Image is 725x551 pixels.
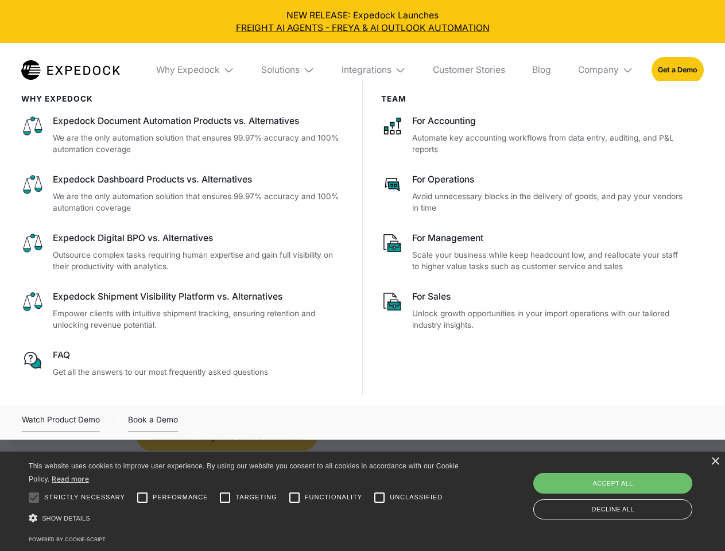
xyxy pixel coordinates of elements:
p: We are the only automation solution that ensures 99.97% accuracy and 100% automation coverage [53,132,344,156]
a: FAQGet all the answers to our most frequently asked questions [21,349,344,378]
p: Get all the answers to our most frequently asked questions [53,366,344,378]
a: Get a Demo [652,57,704,83]
div: Solutions [253,43,324,97]
span: Strictly necessary [44,492,125,502]
div: Company [569,43,642,97]
div: For Accounting [412,115,685,127]
span: Targeting [235,492,277,502]
span: Unclassified [390,492,443,502]
div: Expedock Digital BPO vs. Alternatives [53,232,344,245]
a: Book a Demo [128,413,178,432]
div: For Management [412,232,685,245]
div: FAQ [53,349,344,362]
p: Automate key accounting workflows from data entry, auditing, and P&L reports [412,132,685,156]
div: For Sales [412,290,685,303]
a: FREIGHT AI AGENTS - FREYA & AI OUTLOOK AUTOMATION [9,22,716,34]
a: Expedock Document Automation Products vs. AlternativesWe are the only automation solution that en... [21,115,344,156]
a: open lightbox [22,413,100,432]
div: Solutions [261,64,300,76]
a: Expedock Dashboard Products vs. AlternativesWe are the only automation solution that ensures 99.9... [21,173,344,214]
div: Show details [29,511,463,526]
a: For SalesUnlock growth opportunities in your import operations with our tailored industry insights. [381,290,686,331]
a: For OperationsAvoid unnecessary blocks in the delivery of goods, and pay your vendors in time [381,173,686,214]
a: Expedock Shipment Visibility Platform vs. AlternativesEmpower clients with intuitive shipment tra... [21,290,344,331]
div: Expedock Document Automation Products vs. Alternatives [53,115,344,127]
p: Outsource complex tasks requiring human expertise and gain full visibility on their productivity ... [53,249,344,273]
a: Blog [523,43,560,97]
a: Expedock Digital BPO vs. AlternativesOutsource complex tasks requiring human expertise and gain f... [21,232,344,273]
span: Show details [42,515,90,522]
div: Expedock Dashboard Products vs. Alternatives [53,173,344,186]
iframe: Chat Widget [534,427,725,551]
p: Avoid unnecessary blocks in the delivery of goods, and pay your vendors in time [412,191,685,214]
div: Watch Product Demo [22,413,100,432]
a: Read more [52,475,89,483]
p: Empower clients with intuitive shipment tracking, ensuring retention and unlocking revenue potent... [53,308,344,331]
div: For Operations [412,173,685,186]
a: Customer Stories [424,43,514,97]
div: Why Expedock [147,43,243,97]
a: For AccountingAutomate key accounting workflows from data entry, auditing, and P&L reports [381,115,686,156]
p: Unlock growth opportunities in your import operations with our tailored industry insights. [412,308,685,331]
a: Powered by cookie-script [29,536,106,542]
div: Why Expedock [156,64,220,76]
p: Scale your business while keep headcount low, and reallocate your staff to higher value tasks suc... [412,249,685,273]
div: Integrations [342,64,391,76]
div: Team [381,94,686,103]
a: For ManagementScale your business while keep headcount low, and reallocate your staff to higher v... [381,232,686,273]
p: We are the only automation solution that ensures 99.97% accuracy and 100% automation coverage [53,191,344,214]
div: NEW RELEASE: Expedock Launches [9,9,716,34]
span: Performance [153,492,208,502]
div: Company [578,64,619,76]
div: Integrations [332,43,415,97]
span: Functionality [305,492,362,502]
div: WHy Expedock [21,94,344,103]
div: Expedock Shipment Visibility Platform vs. Alternatives [53,290,344,303]
span: This website uses cookies to improve user experience. By using our website you consent to all coo... [29,462,459,483]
